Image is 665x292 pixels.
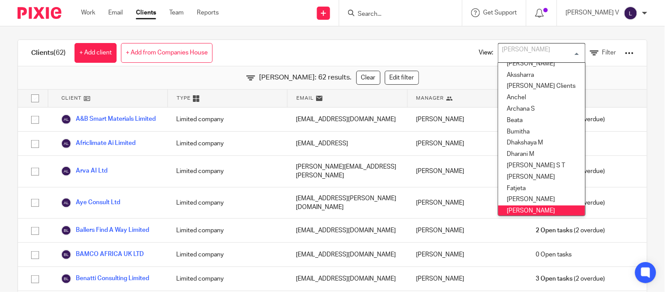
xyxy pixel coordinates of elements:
[61,114,71,125] img: svg%3E
[61,114,156,125] a: A&B Smart Materials Limited
[167,219,287,242] div: Limited company
[407,187,527,219] div: [PERSON_NAME]
[61,166,71,177] img: svg%3E
[416,94,444,102] span: Manager
[61,138,135,149] a: Africlimate Ai Limited
[566,8,619,17] p: [PERSON_NAME] V
[167,243,287,267] div: Limited company
[61,249,144,260] a: BAMCO AFRICA UK LTD
[385,71,419,85] a: Edit filter
[498,58,585,70] li: [PERSON_NAME]
[536,250,572,259] span: 0 Open tasks
[61,166,107,177] a: Arva AI Ltd
[498,126,585,138] li: Bumitha
[498,149,585,160] li: Dharani M
[498,205,585,217] li: [PERSON_NAME]
[167,108,287,131] div: Limited company
[61,249,71,260] img: svg%3E
[260,72,352,83] span: [PERSON_NAME]: 62 results.
[484,10,517,16] span: Get Support
[466,40,634,66] div: View:
[536,226,605,235] span: (2 overdue)
[407,243,527,267] div: [PERSON_NAME]
[498,43,586,63] div: Search for option
[61,198,120,208] a: Aye Consult Ltd
[81,8,95,17] a: Work
[167,156,287,187] div: Limited company
[407,267,527,291] div: [PERSON_NAME]
[498,172,585,183] li: [PERSON_NAME]
[288,108,407,131] div: [EMAIL_ADDRESS][DOMAIN_NAME]
[498,92,585,104] li: Anchel
[61,198,71,208] img: svg%3E
[61,274,71,284] img: svg%3E
[53,49,66,56] span: (62)
[27,90,43,107] input: Select all
[536,274,605,283] span: (2 overdue)
[602,50,616,56] span: Filter
[167,187,287,219] div: Limited company
[407,132,527,155] div: [PERSON_NAME]
[357,11,436,18] input: Search
[197,8,219,17] a: Reports
[61,225,149,236] a: Ballers Find A Way Limited
[498,115,585,126] li: Beata
[356,71,381,85] a: Clear
[31,48,66,58] h1: Clients
[136,8,156,17] a: Clients
[498,183,585,195] li: Fatjeta
[75,43,117,63] a: + Add client
[407,219,527,242] div: [PERSON_NAME]
[498,194,585,205] li: [PERSON_NAME]
[498,137,585,149] li: Dhakshaya M
[288,187,407,219] div: [EMAIL_ADDRESS][PERSON_NAME][DOMAIN_NAME]
[61,225,71,236] img: svg%3E
[61,274,149,284] a: Benatti Consulting Limited
[498,160,585,172] li: [PERSON_NAME] S T
[288,267,407,291] div: [EMAIL_ADDRESS][DOMAIN_NAME]
[288,219,407,242] div: [EMAIL_ADDRESS][DOMAIN_NAME]
[407,108,527,131] div: [PERSON_NAME]
[536,274,573,283] span: 3 Open tasks
[18,7,61,19] img: Pixie
[498,81,585,92] li: [PERSON_NAME] Clients
[288,156,407,187] div: [PERSON_NAME][EMAIL_ADDRESS][PERSON_NAME]
[499,45,580,61] input: Search for option
[288,132,407,155] div: [EMAIL_ADDRESS]
[177,94,191,102] span: Type
[169,8,184,17] a: Team
[498,70,585,81] li: Akssharra
[498,104,585,115] li: Archana S
[61,138,71,149] img: svg%3E
[61,94,82,102] span: Client
[288,243,407,267] div: [EMAIL_ADDRESS][DOMAIN_NAME]
[167,267,287,291] div: Limited company
[121,43,213,63] a: + Add from Companies House
[167,132,287,155] div: Limited company
[407,156,527,187] div: [PERSON_NAME]
[108,8,123,17] a: Email
[624,6,638,20] img: svg%3E
[536,226,573,235] span: 2 Open tasks
[296,94,314,102] span: Email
